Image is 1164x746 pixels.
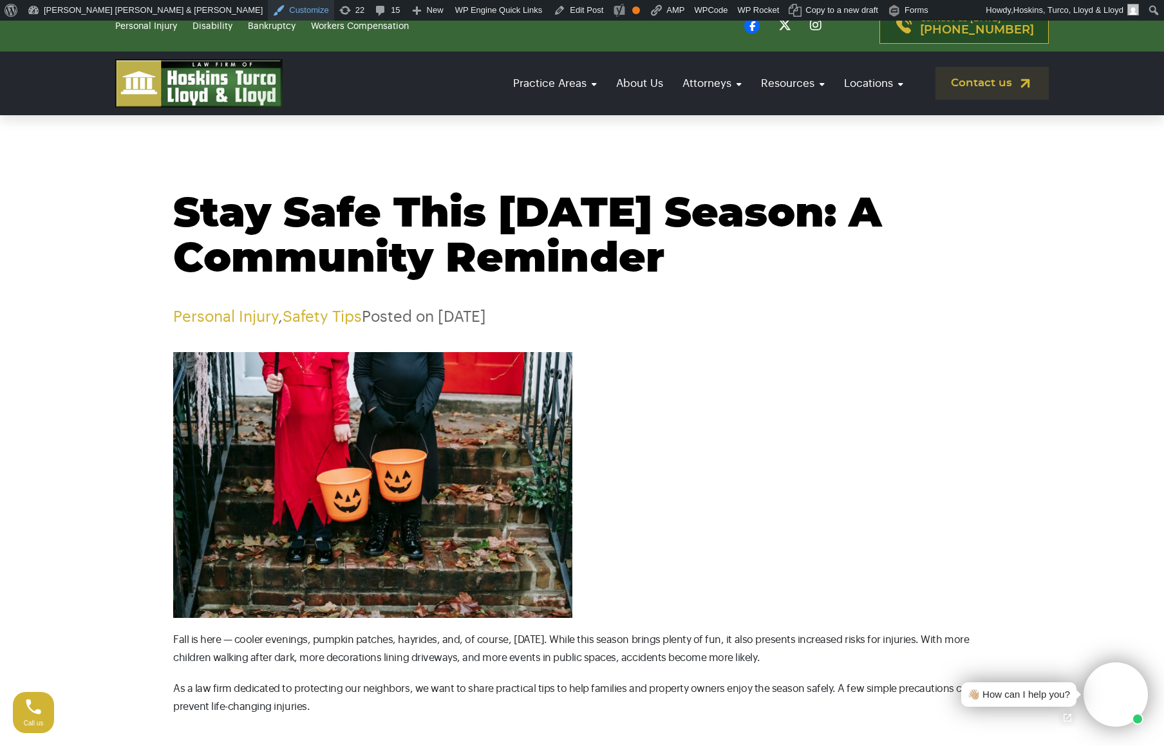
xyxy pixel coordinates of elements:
[173,308,991,326] p: , Posted on [DATE]
[115,59,283,107] img: logo
[173,309,278,324] a: Personal Injury
[24,720,44,727] span: Call us
[755,65,831,102] a: Resources
[173,684,973,712] span: As a law firm dedicated to protecting our neighbors, we want to share practical tips to help fami...
[879,8,1049,44] a: Contact us [DATE][PHONE_NUMBER]
[968,687,1070,702] div: 👋🏼 How can I help you?
[632,6,640,14] div: OK
[507,65,603,102] a: Practice Areas
[173,192,991,282] h1: Stay Safe This [DATE] Season: A Community Reminder
[920,15,1034,37] p: Contact us [DATE]
[920,24,1034,37] span: [PHONE_NUMBER]
[610,65,670,102] a: About Us
[283,309,362,324] a: Safety Tips
[1054,704,1081,731] a: Open chat
[935,67,1049,100] a: Contact us
[248,22,296,31] a: Bankruptcy
[676,65,748,102] a: Attorneys
[838,65,910,102] a: Locations
[1013,5,1123,15] span: Hoskins, Turco, Lloyd & Lloyd
[173,635,969,663] span: Fall is here — cooler evenings, pumpkin patches, hayrides, and, of course, [DATE]. While this sea...
[311,22,409,31] a: Workers Compensation
[192,22,232,31] a: Disability
[115,22,177,31] a: Personal Injury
